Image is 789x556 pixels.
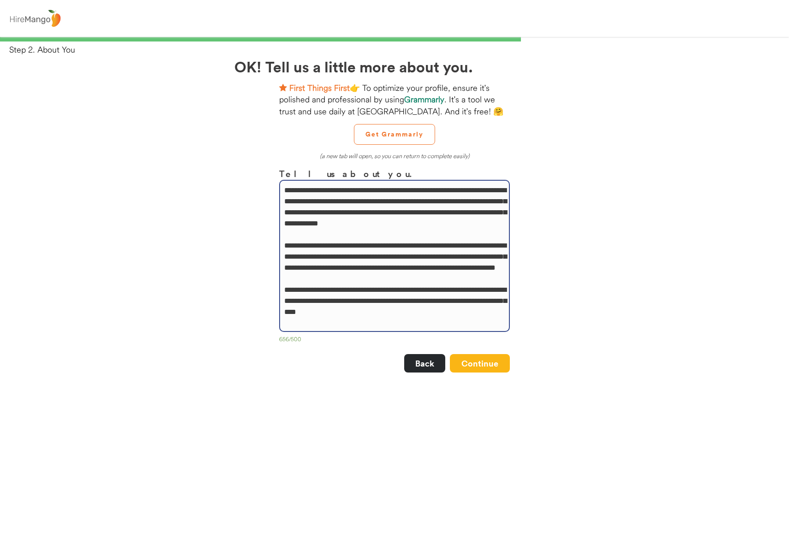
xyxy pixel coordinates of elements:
img: logo%20-%20hiremango%20gray.png [7,8,63,30]
div: 👉 To optimize your profile, ensure it's polished and professional by using . It's a tool we trust... [279,82,510,117]
div: Step 2. About You [9,44,789,55]
strong: Grammarly [404,94,444,105]
button: Get Grammarly [354,124,435,145]
em: (a new tab will open, so you can return to complete easily) [320,152,470,160]
h2: OK! Tell us a little more about you. [234,55,555,77]
button: Back [404,354,445,373]
div: 656/500 [279,336,510,345]
button: Continue [450,354,510,373]
strong: First Things First [289,83,350,93]
div: 66% [2,37,787,41]
h3: Tell us about you. [279,167,510,180]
